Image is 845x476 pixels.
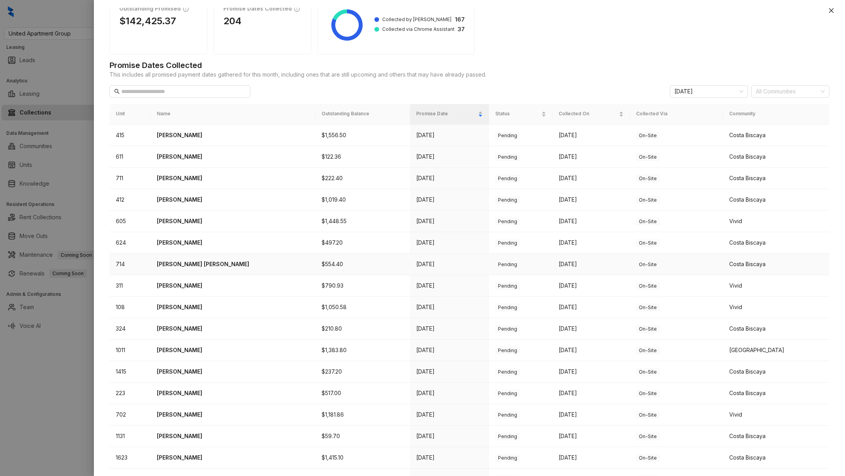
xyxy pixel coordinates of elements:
[827,6,836,15] button: Close
[333,9,347,20] g: Collected via Chrome Assistant: 37
[636,282,660,290] span: On-Site
[636,347,660,354] span: On-Site
[157,346,309,354] p: [PERSON_NAME]
[331,9,363,41] g: Collected by Kelsey: 167
[729,389,823,397] div: Costa Biscaya
[157,367,309,376] p: [PERSON_NAME]
[495,347,520,354] span: Pending
[114,89,120,94] span: search
[410,125,489,146] td: [DATE]
[110,254,151,275] td: 714
[110,70,829,79] span: This includes all promised payment dates gathered for this month, including ones that are still u...
[729,281,823,290] div: Vivid
[157,453,309,462] p: [PERSON_NAME]
[110,340,151,361] td: 1011
[495,132,520,140] span: Pending
[157,217,309,225] p: [PERSON_NAME]
[552,211,630,232] td: [DATE]
[315,189,410,211] td: $1,019.40
[636,411,660,419] span: On-Site
[223,15,302,27] h1: 204
[315,125,410,146] td: $1,556.50
[636,175,660,183] span: On-Site
[157,195,309,204] p: [PERSON_NAME]
[495,175,520,183] span: Pending
[110,146,151,168] td: 611
[495,239,520,247] span: Pending
[552,340,630,361] td: [DATE]
[110,318,151,340] td: 324
[315,404,410,426] td: $1,181.86
[157,389,309,397] p: [PERSON_NAME]
[410,318,489,340] td: [DATE]
[110,426,151,447] td: 1131
[729,174,823,183] div: Costa Biscaya
[636,239,660,247] span: On-Site
[157,152,309,161] p: [PERSON_NAME]
[729,453,823,462] div: Costa Biscaya
[110,361,151,383] td: 1415
[315,254,410,275] td: $554.40
[552,189,630,211] td: [DATE]
[157,260,309,268] p: [PERSON_NAME] [PERSON_NAME]
[410,361,489,383] td: [DATE]
[110,447,151,469] td: 1623
[729,410,823,419] div: Vivid
[636,368,660,376] span: On-Site
[495,433,520,440] span: Pending
[729,346,823,354] div: [GEOGRAPHIC_DATA]
[552,104,630,125] th: Collected On
[157,281,309,290] p: [PERSON_NAME]
[382,26,455,33] span: Collected via Chrome Assistant
[552,383,630,404] td: [DATE]
[110,275,151,297] td: 311
[495,282,520,290] span: Pending
[495,110,540,118] span: Status
[294,5,300,12] span: info-circle
[729,131,823,140] div: Costa Biscaya
[552,275,630,297] td: [DATE]
[410,404,489,426] td: [DATE]
[315,297,410,318] td: $1,050.58
[157,324,309,333] p: [PERSON_NAME]
[157,238,309,247] p: [PERSON_NAME]
[552,426,630,447] td: [DATE]
[410,189,489,211] td: [DATE]
[552,254,630,275] td: [DATE]
[495,368,520,376] span: Pending
[410,254,489,275] td: [DATE]
[723,104,829,125] th: Community
[729,432,823,440] div: Costa Biscaya
[495,153,520,161] span: Pending
[552,297,630,318] td: [DATE]
[828,7,834,14] span: close
[110,125,151,146] td: 415
[157,174,309,183] p: [PERSON_NAME]
[552,318,630,340] td: [DATE]
[110,61,829,70] h1: Promise Dates Collected
[636,261,660,268] span: On-Site
[110,168,151,189] td: 711
[495,261,520,268] span: Pending
[489,104,552,125] th: Status
[315,361,410,383] td: $237.20
[636,132,660,140] span: On-Site
[495,196,520,204] span: Pending
[495,454,520,462] span: Pending
[495,218,520,225] span: Pending
[315,146,410,168] td: $122.36
[183,5,189,12] span: info-circle
[729,367,823,376] div: Costa Biscaya
[110,104,151,125] th: Unit
[410,146,489,168] td: [DATE]
[729,324,823,333] div: Costa Biscaya
[157,432,309,440] p: [PERSON_NAME]
[157,131,309,140] p: [PERSON_NAME]
[636,218,660,225] span: On-Site
[410,232,489,254] td: [DATE]
[151,104,315,125] th: Name
[729,195,823,204] div: Costa Biscaya
[455,15,465,23] strong: 167
[110,211,151,232] td: 605
[315,168,410,189] td: $222.40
